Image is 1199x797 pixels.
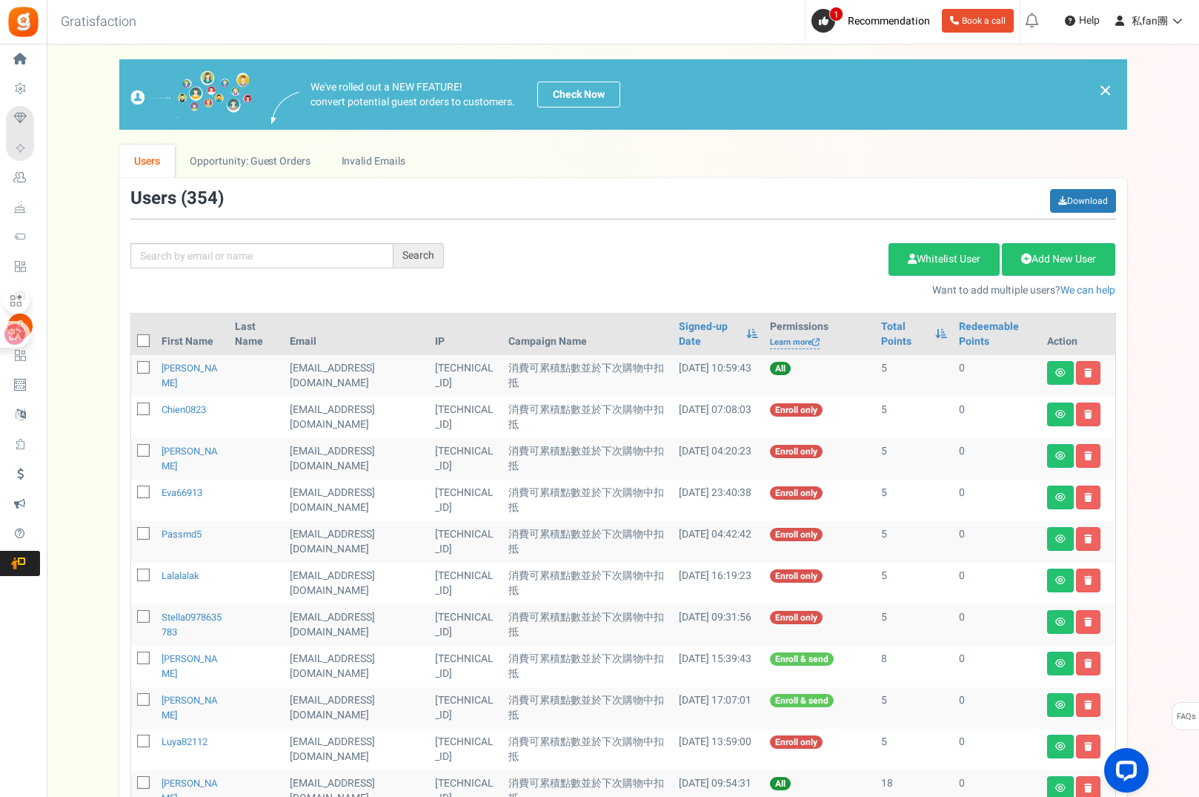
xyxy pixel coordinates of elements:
td: 5 [875,397,953,438]
span: Enroll only [770,569,823,583]
td: [TECHNICAL_ID] [429,438,502,480]
td: 8 [875,646,953,687]
img: Gratisfaction [7,5,40,39]
td: 0 [953,397,1040,438]
td: [DATE] 10:59:43 [673,355,764,397]
td: 0 [953,604,1040,646]
span: 1 [829,7,843,22]
i: View details [1055,410,1066,419]
span: Enroll only [770,528,823,541]
i: Delete user [1084,742,1092,751]
i: View details [1055,368,1066,377]
i: Delete user [1084,701,1092,710]
img: images [130,70,253,119]
td: [TECHNICAL_ID] [429,397,502,438]
td: 0 [953,438,1040,480]
a: We can help [1060,282,1115,298]
p: We've rolled out a NEW FEATURE! convert potential guest orders to customers. [310,80,515,110]
td: 消費可累積點數並於下次購物中扣抵 [502,646,673,687]
td: 5 [875,355,953,397]
td: 消費可累積點數並於下次購物中扣抵 [502,480,673,521]
a: Invalid Emails [326,145,420,178]
i: Delete user [1084,576,1092,585]
a: lalalalak [162,569,199,583]
a: Redeemable Points [959,320,1034,349]
a: chien0823 [162,403,206,417]
th: Email [284,314,429,355]
td: 消費可累積點數並於下次購物中扣抵 [502,729,673,770]
td: [DATE] 15:39:43 [673,646,764,687]
td: 5 [875,480,953,521]
td: [DATE] 07:08:03 [673,397,764,438]
td: 0 [953,521,1040,563]
td: [DATE] 09:31:56 [673,604,764,646]
td: 0 [953,480,1040,521]
td: [DATE] 23:40:38 [673,480,764,521]
span: Enroll only [770,445,823,458]
i: Delete user [1084,368,1092,377]
span: Enroll only [770,735,823,749]
th: Action [1041,314,1115,355]
a: Learn more [770,337,820,349]
a: [PERSON_NAME] [162,444,218,473]
span: Enroll & send [770,652,834,666]
a: Total Points [881,320,928,349]
span: All [770,777,791,790]
td: [EMAIL_ADDRESS][DOMAIN_NAME] [284,438,429,480]
td: 5 [875,521,953,563]
span: Recommendation [848,13,930,29]
span: Enroll & send [770,694,834,707]
a: Download [1050,189,1116,213]
th: Permissions [764,314,875,355]
img: images [271,92,299,124]
td: [TECHNICAL_ID] [429,604,502,646]
span: Enroll only [770,403,823,417]
i: View details [1055,784,1066,793]
td: [EMAIL_ADDRESS][DOMAIN_NAME] [284,604,429,646]
td: [TECHNICAL_ID] [429,355,502,397]
td: [TECHNICAL_ID] [429,563,502,604]
td: 5 [875,563,953,604]
p: Want to add multiple users? [466,283,1116,298]
th: IP [429,314,502,355]
i: Delete user [1084,493,1092,502]
span: 私fan團 [1132,13,1168,29]
a: [PERSON_NAME] [162,693,218,722]
i: Delete user [1084,452,1092,460]
i: View details [1055,535,1066,543]
td: [EMAIL_ADDRESS][DOMAIN_NAME] [284,397,429,438]
th: First Name [156,314,230,355]
td: [DATE] 16:19:23 [673,563,764,604]
td: [EMAIL_ADDRESS][DOMAIN_NAME] [284,521,429,563]
td: 0 [953,646,1040,687]
i: View details [1055,742,1066,751]
a: × [1099,82,1112,99]
td: 0 [953,563,1040,604]
td: 消費可累積點數並於下次購物中扣抵 [502,687,673,729]
td: [DATE] 13:59:00 [673,729,764,770]
i: Delete user [1084,659,1092,668]
td: [DATE] 17:07:01 [673,687,764,729]
a: stella0978635783 [162,610,222,639]
td: 0 [953,687,1040,729]
td: [TECHNICAL_ID] [429,687,502,729]
a: Whitelist User [889,243,1000,276]
i: Delete user [1084,535,1092,543]
a: Check Now [537,82,620,108]
a: eva66913 [162,486,202,500]
i: Delete user [1084,618,1092,626]
h3: Gratisfaction [44,7,153,37]
span: Help [1075,13,1100,28]
td: [TECHNICAL_ID] [429,646,502,687]
input: Search by email or name [130,243,393,268]
td: 5 [875,438,953,480]
td: 5 [875,687,953,729]
th: Campaign Name [502,314,673,355]
i: View details [1055,576,1066,585]
td: [EMAIL_ADDRESS][DOMAIN_NAME] [284,646,429,687]
td: 5 [875,604,953,646]
td: 消費可累積點數並於下次購物中扣抵 [502,563,673,604]
td: [TECHNICAL_ID] [429,521,502,563]
a: luya82112 [162,735,207,749]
